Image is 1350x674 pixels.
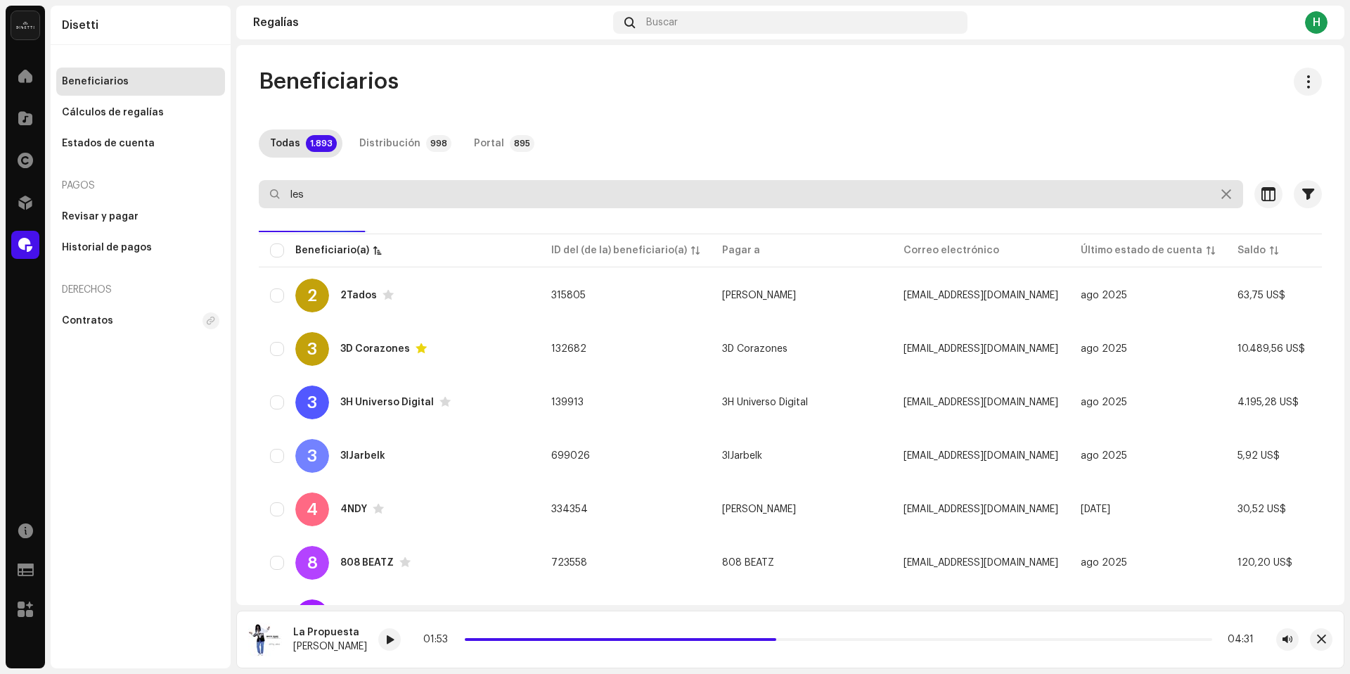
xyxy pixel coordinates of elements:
div: Distribución [359,129,420,158]
div: Revisar y pagar [62,211,139,222]
span: ago 2025 [1081,451,1127,461]
div: 3D Corazones [340,344,410,354]
span: jarbelkheredia@gmail.com [904,451,1058,461]
re-m-nav-item: Revisar y pagar [56,203,225,231]
div: 3lJarbelk [340,451,385,461]
div: Saldo [1237,243,1266,257]
span: 723558 [551,558,587,568]
re-m-nav-item: Estados de cuenta [56,129,225,158]
re-m-nav-item: Historial de pagos [56,234,225,262]
span: 315805 [551,291,586,300]
span: 808 BEATZ [722,558,774,568]
div: Beneficiario(a) [295,243,369,257]
div: Beneficiarios [62,76,129,87]
span: 3huniversodigital@gmail.com [904,398,1058,407]
div: Historial de pagos [62,242,152,253]
div: 2Tados [340,291,377,300]
re-a-nav-header: Derechos [56,273,225,307]
div: Regalías [253,17,607,28]
span: 3H Universo Digital [722,398,808,407]
span: 63,75 US$ [1237,291,1285,300]
div: La Propuesta [293,627,367,638]
re-a-nav-header: Pagos [56,169,225,203]
span: Beneficiarios [259,68,399,96]
div: ID del (de la) beneficiario(a) [551,243,687,257]
span: 120,20 US$ [1237,558,1292,568]
input: Buscar [259,180,1243,208]
span: Buscar [646,17,678,28]
span: ago 2025 [1081,398,1127,407]
span: 30,52 US$ [1237,504,1286,514]
div: 4NDY [340,504,367,514]
img: ffb937fb-c5fa-4a10-85ab-9b891683e532 [248,623,282,656]
span: laculpaesde4ndy@yahoo.com [904,504,1058,514]
div: 04:31 [1218,634,1254,645]
div: 8 [295,546,329,580]
span: ago 2025 [1081,344,1127,354]
div: Contratos [62,315,113,326]
span: ago 2025 [1081,291,1127,300]
p-badge: 895 [510,135,534,152]
span: 3lJarbelk [722,451,762,461]
div: 4 [295,492,329,526]
span: elfabricio01@gmail.com [904,558,1058,568]
div: 3 [295,386,329,419]
span: may 2024 [1081,504,1110,514]
span: Juan Lorenzo [722,291,796,300]
div: 01:53 [423,634,459,645]
span: Andres Beleño [722,504,796,514]
div: Estados de cuenta [62,138,155,149]
div: 808 BEATZ [340,558,394,568]
span: cima.inc3@hotmail.com [904,291,1058,300]
div: Último estado de cuenta [1081,243,1202,257]
div: Portal [474,129,504,158]
span: soloartistas3dc@hotmail.com [904,344,1058,354]
span: 4.195,28 US$ [1237,398,1299,407]
re-m-nav-item: Contratos [56,307,225,335]
span: 10.489,56 US$ [1237,344,1305,354]
re-m-nav-item: Beneficiarios [56,68,225,96]
div: Cálculos de regalías [62,107,164,118]
div: 2 [295,279,329,312]
div: H [1305,11,1327,34]
span: 132682 [551,344,586,354]
span: 5,92 US$ [1237,451,1280,461]
span: 139913 [551,398,584,407]
span: 699026 [551,451,590,461]
div: 3H Universo Digital [340,398,434,407]
div: 3 [295,439,329,473]
div: 9 [295,599,329,633]
span: 334354 [551,504,588,514]
p-badge: 998 [426,135,451,152]
re-m-nav-item: Cálculos de regalías [56,98,225,127]
img: 02a7c2d3-3c89-4098-b12f-2ff2945c95ee [11,11,39,39]
p-badge: 1.893 [306,135,337,152]
div: 3 [295,332,329,366]
div: [PERSON_NAME] [293,641,367,652]
span: ago 2025 [1081,558,1127,568]
span: 3D Corazones [722,344,787,354]
div: Todas [270,129,300,158]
